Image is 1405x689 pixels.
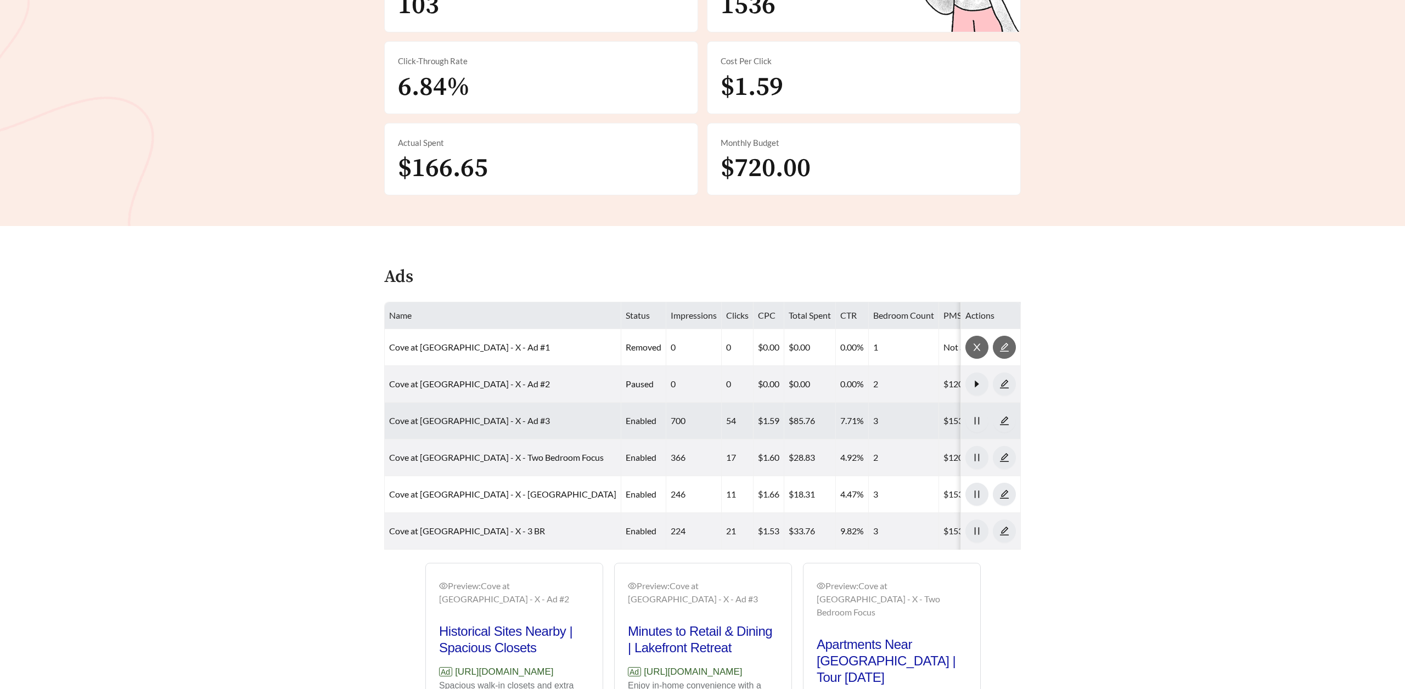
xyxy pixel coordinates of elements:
[993,453,1015,462] span: edit
[721,55,1007,67] div: Cost Per Click
[628,665,778,679] p: [URL][DOMAIN_NAME]
[666,513,722,550] td: 224
[439,665,589,679] p: [URL][DOMAIN_NAME]
[836,329,869,366] td: 0.00%
[758,310,775,320] span: CPC
[439,581,448,590] span: eye
[389,342,550,352] a: Cove at [GEOGRAPHIC_DATA] - X - Ad #1
[836,476,869,513] td: 4.47%
[754,403,784,439] td: $1.59
[869,302,939,329] th: Bedroom Count
[993,483,1016,506] button: edit
[836,439,869,476] td: 4.92%
[965,519,988,543] button: pause
[993,519,1016,543] button: edit
[666,403,722,439] td: 700
[993,416,1015,426] span: edit
[966,379,988,389] span: caret-right
[626,489,656,499] span: enabled
[966,453,988,462] span: pause
[398,71,470,104] span: 6.84%
[869,366,939,403] td: 2
[666,439,722,476] td: 366
[628,581,637,590] span: eye
[722,476,754,513] td: 11
[754,513,784,550] td: $1.53
[869,476,939,513] td: 3
[754,476,784,513] td: $1.66
[389,452,604,462] a: Cove at [GEOGRAPHIC_DATA] - X - Two Bedroom Focus
[993,379,1015,389] span: edit
[966,416,988,426] span: pause
[939,366,1038,403] td: $1200
[666,302,722,329] th: Impressions
[721,152,811,185] span: $720.00
[754,366,784,403] td: $0.00
[628,579,778,606] div: Preview: Cove at [GEOGRAPHIC_DATA] - X - Ad #3
[666,329,722,366] td: 0
[784,366,836,403] td: $0.00
[628,667,641,676] span: Ad
[993,409,1016,432] button: edit
[869,403,939,439] td: 3
[993,336,1016,359] button: edit
[939,476,1038,513] td: $1530
[439,667,452,676] span: Ad
[626,342,661,352] span: removed
[626,415,656,426] span: enabled
[722,439,754,476] td: 17
[939,329,1038,366] td: Not Set
[722,302,754,329] th: Clicks
[754,439,784,476] td: $1.60
[722,329,754,366] td: 0
[817,579,967,619] div: Preview: Cove at [GEOGRAPHIC_DATA] - X - Two Bedroom Focus
[939,439,1038,476] td: $1200
[993,489,1015,499] span: edit
[666,366,722,403] td: 0
[993,379,1016,389] a: edit
[384,268,413,287] h4: Ads
[939,403,1038,439] td: $1530
[628,623,778,656] h2: Minutes to Retail & Dining | Lakefront Retreat
[869,513,939,550] td: 3
[722,366,754,403] td: 0
[993,526,1016,536] a: edit
[784,439,836,476] td: $28.83
[993,446,1016,469] button: edit
[626,526,656,536] span: enabled
[722,403,754,439] td: 54
[840,310,857,320] span: CTR
[784,476,836,513] td: $18.31
[836,366,869,403] td: 0.00%
[993,526,1015,536] span: edit
[817,636,967,686] h2: Apartments Near [GEOGRAPHIC_DATA] | Tour [DATE]
[993,342,1016,352] a: edit
[439,623,589,656] h2: Historical Sites Nearby | Spacious Closets
[836,403,869,439] td: 7.71%
[869,439,939,476] td: 2
[965,372,988,396] button: caret-right
[626,452,656,462] span: enabled
[965,446,988,469] button: pause
[439,579,589,606] div: Preview: Cove at [GEOGRAPHIC_DATA] - X - Ad #2
[993,452,1016,462] a: edit
[398,137,684,149] div: Actual Spent
[784,513,836,550] td: $33.76
[722,513,754,550] td: 21
[784,329,836,366] td: $0.00
[965,409,988,432] button: pause
[389,415,550,426] a: Cove at [GEOGRAPHIC_DATA] - X - Ad #3
[626,379,654,389] span: paused
[666,476,722,513] td: 246
[939,302,1038,329] th: PMS/Scraper Unit Price
[398,152,488,185] span: $166.65
[993,489,1016,499] a: edit
[784,403,836,439] td: $85.76
[817,581,825,590] span: eye
[966,489,988,499] span: pause
[385,302,621,329] th: Name
[621,302,666,329] th: Status
[965,483,988,506] button: pause
[754,329,784,366] td: $0.00
[389,379,550,389] a: Cove at [GEOGRAPHIC_DATA] - X - Ad #2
